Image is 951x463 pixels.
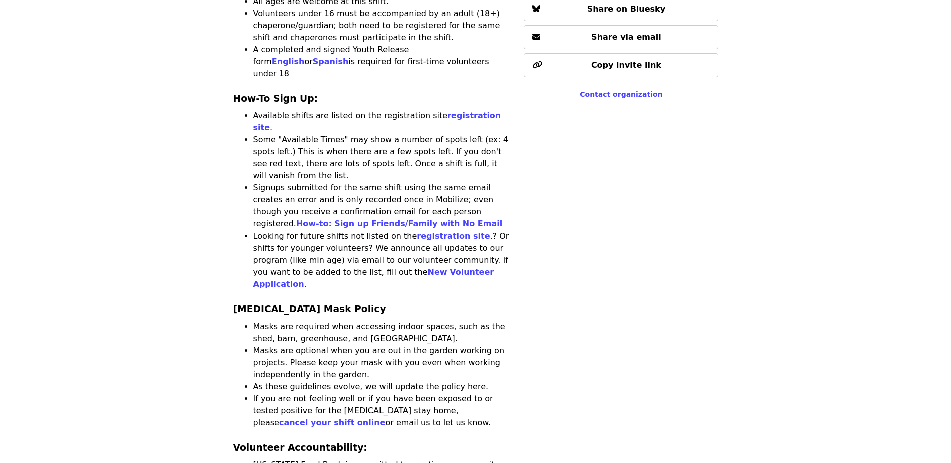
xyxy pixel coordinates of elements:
li: Some "Available Times" may show a number of spots left (ex: 4 spots left.) This is when there are... [253,134,512,182]
button: Copy invite link [524,53,718,77]
button: Share via email [524,25,718,49]
a: English [272,57,305,66]
li: Signups submitted for the same shift using the same email creates an error and is only recorded o... [253,182,512,230]
a: Contact organization [580,90,662,98]
span: Copy invite link [591,60,661,70]
a: registration site [417,231,490,241]
span: Share via email [591,32,661,42]
span: Share on Bluesky [587,4,666,14]
a: Spanish [313,57,349,66]
li: Volunteers under 16 must be accompanied by an adult (18+) chaperone/guardian; both need to be reg... [253,8,512,44]
li: Masks are optional when you are out in the garden working on projects. Please keep your mask with... [253,345,512,381]
strong: Volunteer Accountability: [233,442,367,453]
li: If you are not feeling well or if you have been exposed to or tested positive for the [MEDICAL_DA... [253,393,512,429]
li: Looking for future shifts not listed on the .? Or shifts for younger volunteers? We announce all ... [253,230,512,290]
a: cancel your shift online [279,418,386,427]
a: How-to: Sign up Friends/Family with No Email [296,219,502,228]
li: Masks are required when accessing indoor spaces, such as the shed, barn, greenhouse, and [GEOGRAP... [253,321,512,345]
strong: How-To Sign Up: [233,93,318,104]
strong: [MEDICAL_DATA] Mask Policy [233,304,386,314]
li: As these guidelines evolve, we will update the policy here. [253,381,512,393]
li: Available shifts are listed on the registration site . [253,110,512,134]
li: A completed and signed Youth Release form or is required for first-time volunteers under 18 [253,44,512,80]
